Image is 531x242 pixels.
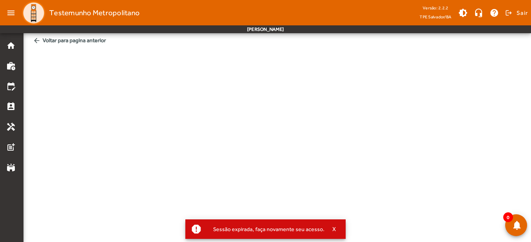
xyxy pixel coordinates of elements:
mat-icon: report [190,223,202,235]
span: TPE Salvador/BA [420,13,451,21]
mat-icon: home [6,41,16,50]
img: Logo TPE [22,1,45,25]
span: Testemunho Metropolitano [49,7,140,19]
div: Sessão expirada, faça novamente seu acesso. [207,224,325,235]
span: Voltar para pagina anterior [30,33,525,48]
button: X [325,226,344,233]
span: 0 [503,212,513,222]
a: Testemunho Metropolitano [19,1,140,25]
span: X [332,226,336,233]
mat-icon: menu [3,5,19,21]
div: Versão: 2.2.2 [420,3,451,13]
span: Sair [517,7,528,19]
mat-icon: arrow_back [33,37,41,44]
button: Sair [504,7,528,19]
